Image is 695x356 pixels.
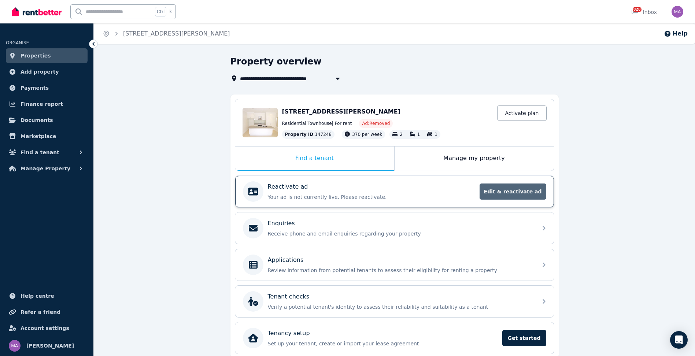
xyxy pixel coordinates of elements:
[235,212,554,244] a: EnquiriesReceive phone and email enquiries regarding your property
[633,7,642,12] span: 828
[268,256,304,264] p: Applications
[6,129,88,144] a: Marketplace
[6,113,88,127] a: Documents
[235,176,554,207] a: Reactivate adYour ad is not currently live. Please reactivate.Edit & reactivate ad
[6,97,88,111] a: Finance report
[502,330,546,346] span: Get started
[268,182,308,191] p: Reactivate ad
[268,340,498,347] p: Set up your tenant, create or import your lease agreement
[6,145,88,160] button: Find a tenant
[268,219,295,228] p: Enquiries
[235,322,554,354] a: Tenancy setupSet up your tenant, create or import your lease agreementGet started
[21,164,70,173] span: Manage Property
[672,6,683,18] img: Marc Angelone
[21,84,49,92] span: Payments
[400,132,403,137] span: 2
[670,331,688,349] div: Open Intercom Messenger
[282,108,400,115] span: [STREET_ADDRESS][PERSON_NAME]
[21,100,63,108] span: Finance report
[21,148,59,157] span: Find a tenant
[6,161,88,176] button: Manage Property
[235,249,554,281] a: ApplicationsReview information from potential tenants to assess their eligibility for renting a p...
[21,67,59,76] span: Add property
[9,340,21,352] img: Marc Angelone
[395,147,554,171] div: Manage my property
[21,116,53,125] span: Documents
[268,267,533,274] p: Review information from potential tenants to assess their eligibility for renting a property
[282,120,352,126] span: Residential Townhouse | For rent
[268,193,475,201] p: Your ad is not currently live. Please reactivate.
[169,9,172,15] span: k
[268,292,310,301] p: Tenant checks
[21,292,54,300] span: Help centre
[21,324,69,333] span: Account settings
[435,132,437,137] span: 1
[362,120,390,126] span: Ad: Removed
[6,305,88,319] a: Refer a friend
[94,23,239,44] nav: Breadcrumb
[631,8,657,16] div: Inbox
[6,64,88,79] a: Add property
[268,230,533,237] p: Receive phone and email enquiries regarding your property
[268,329,310,338] p: Tenancy setup
[235,286,554,317] a: Tenant checksVerify a potential tenant's identity to assess their reliability and suitability as ...
[285,131,314,137] span: Property ID
[21,132,56,141] span: Marketplace
[6,81,88,95] a: Payments
[21,51,51,60] span: Properties
[497,105,546,121] a: Activate plan
[6,40,29,45] span: ORGANISE
[6,48,88,63] a: Properties
[352,132,382,137] span: 370 per week
[480,183,546,200] span: Edit & reactivate ad
[123,30,230,37] a: [STREET_ADDRESS][PERSON_NAME]
[6,321,88,335] a: Account settings
[21,308,60,316] span: Refer a friend
[417,132,420,137] span: 1
[6,289,88,303] a: Help centre
[268,303,533,311] p: Verify a potential tenant's identity to assess their reliability and suitability as a tenant
[282,130,335,139] div: : 147248
[155,7,166,16] span: Ctrl
[230,56,322,67] h1: Property overview
[235,147,394,171] div: Find a tenant
[664,29,688,38] button: Help
[26,341,74,350] span: [PERSON_NAME]
[12,6,62,17] img: RentBetter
